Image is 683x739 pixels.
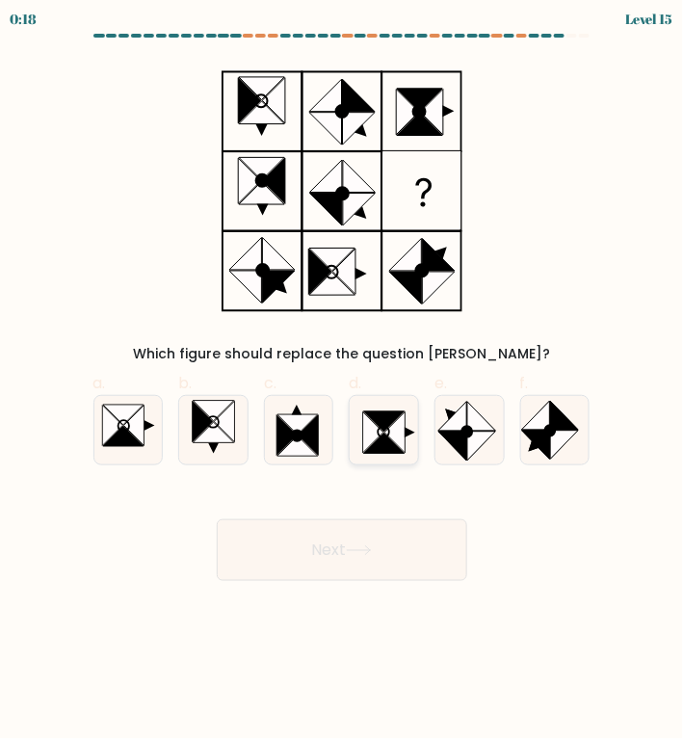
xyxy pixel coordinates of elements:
span: f. [520,372,529,394]
span: d. [349,372,361,394]
div: 0:18 [10,9,37,29]
span: c. [264,372,276,394]
div: Level 15 [625,9,673,29]
span: a. [93,372,106,394]
button: Next [217,519,467,581]
span: b. [178,372,192,394]
span: e. [434,372,447,394]
div: Which figure should replace the question [PERSON_NAME]? [90,344,594,364]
